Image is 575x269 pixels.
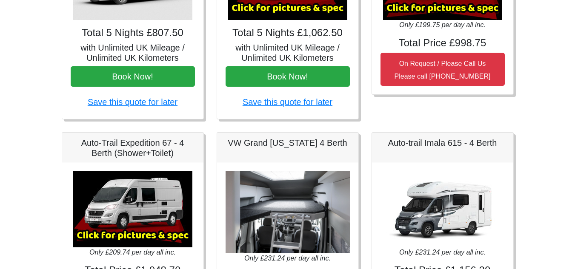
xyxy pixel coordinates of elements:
a: Save this quote for later [88,97,177,107]
h5: VW Grand [US_STATE] 4 Berth [226,138,350,148]
i: Only £199.75 per day all inc. [399,21,486,28]
h5: with Unlimited UK Mileage / Unlimited UK Kilometers [71,42,195,63]
i: Only £231.24 per day all inc. [399,249,486,256]
i: Only £231.24 per day all inc. [244,255,331,262]
h5: Auto-trail Imala 615 - 4 Berth [380,138,505,148]
small: On Request / Please Call Us Please call [PHONE_NUMBER] [395,60,491,80]
h5: Auto-Trail Expedition 67 - 4 Berth (Shower+Toilet) [71,138,195,158]
img: Auto-Trail Expedition 67 - 4 Berth (Shower+Toilet) [73,171,192,247]
h5: with Unlimited UK Mileage / Unlimited UK Kilometers [226,42,350,63]
h4: Total 5 Nights £1,062.50 [226,27,350,39]
h4: Total Price £998.75 [380,37,505,49]
a: Save this quote for later [243,97,332,107]
button: Book Now! [226,66,350,87]
button: Book Now! [71,66,195,87]
button: On Request / Please Call UsPlease call [PHONE_NUMBER] [380,53,505,86]
i: Only £209.74 per day all inc. [89,249,176,256]
img: Auto-trail Imala 615 - 4 Berth [383,171,502,247]
h4: Total 5 Nights £807.50 [71,27,195,39]
img: VW Grand California 4 Berth [226,171,350,254]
